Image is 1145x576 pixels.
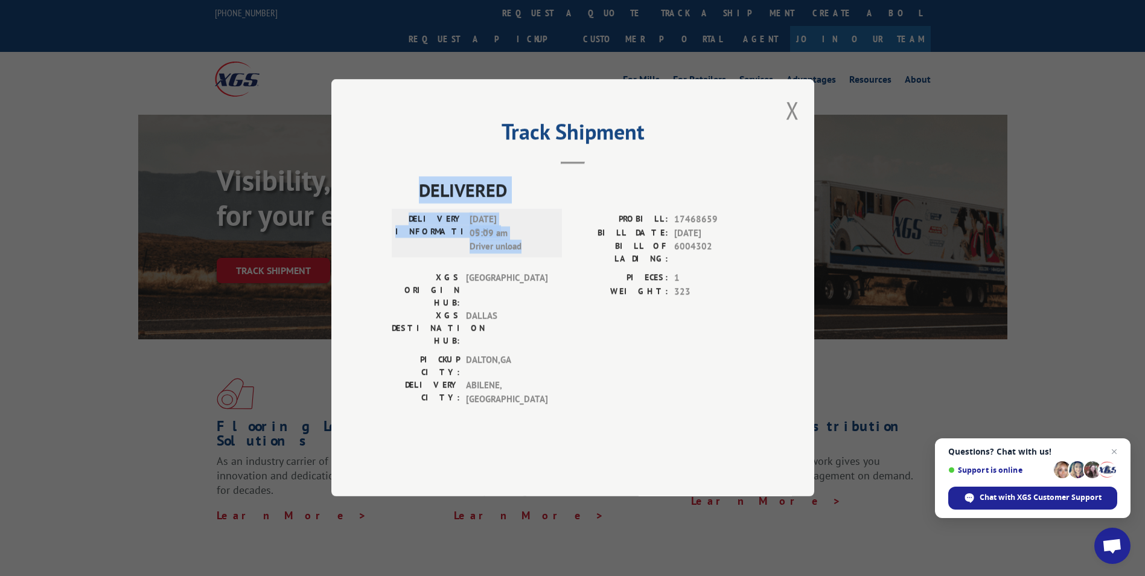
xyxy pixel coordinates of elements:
[470,213,551,254] span: [DATE] 05:09 am Driver unload
[674,272,754,286] span: 1
[573,285,668,299] label: WEIGHT:
[674,240,754,266] span: 6004302
[466,379,547,406] span: ABILENE , [GEOGRAPHIC_DATA]
[466,354,547,379] span: DALTON , GA
[392,310,460,348] label: XGS DESTINATION HUB:
[573,226,668,240] label: BILL DATE:
[786,94,799,126] button: Close modal
[419,177,754,204] span: DELIVERED
[466,272,547,310] span: [GEOGRAPHIC_DATA]
[392,354,460,379] label: PICKUP CITY:
[573,240,668,266] label: BILL OF LADING:
[948,466,1050,475] span: Support is online
[392,272,460,310] label: XGS ORIGIN HUB:
[1107,444,1121,459] span: Close chat
[674,285,754,299] span: 323
[573,213,668,227] label: PROBILL:
[466,310,547,348] span: DALLAS
[395,213,464,254] label: DELIVERY INFORMATION:
[573,272,668,286] label: PIECES:
[392,123,754,146] h2: Track Shipment
[948,487,1117,510] div: Chat with XGS Customer Support
[1094,528,1131,564] div: Open chat
[392,379,460,406] label: DELIVERY CITY:
[948,447,1117,456] span: Questions? Chat with us!
[980,492,1102,503] span: Chat with XGS Customer Support
[674,226,754,240] span: [DATE]
[674,213,754,227] span: 17468659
